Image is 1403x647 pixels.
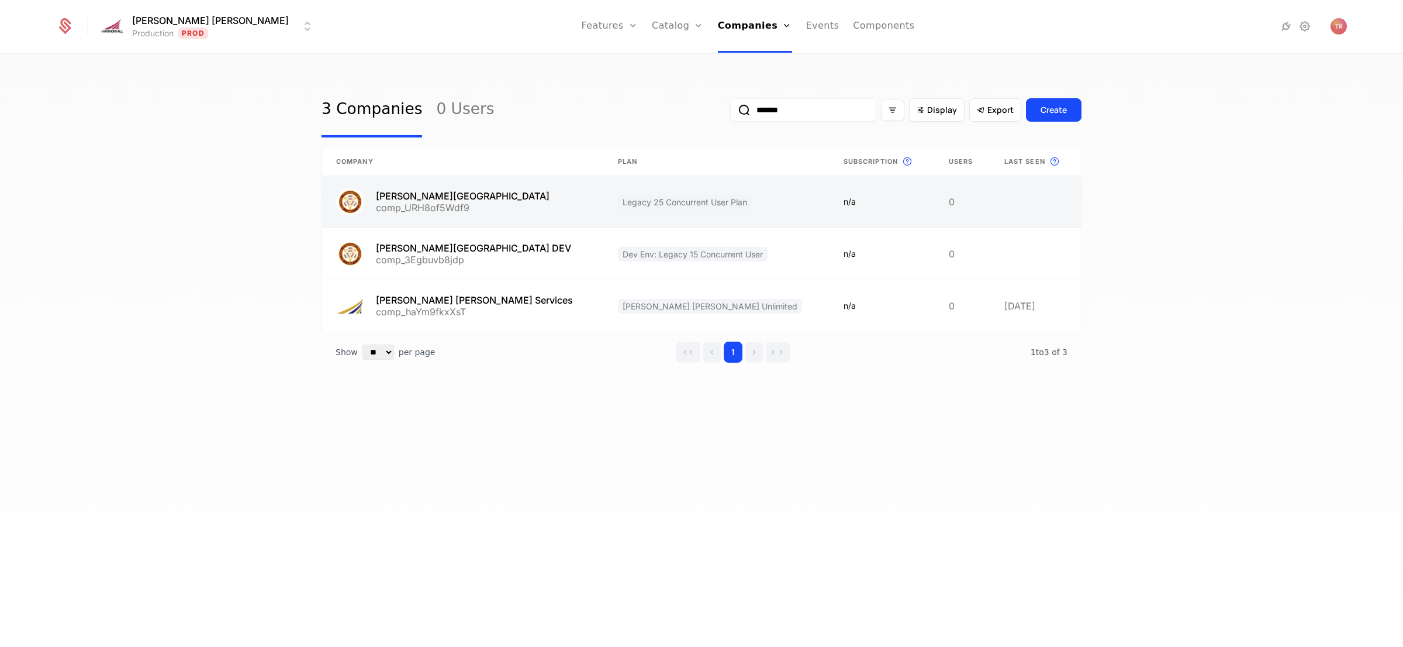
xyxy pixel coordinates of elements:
div: Production [132,27,174,39]
button: Go to next page [745,342,763,363]
a: Integrations [1279,19,1293,33]
div: Create [1041,104,1067,116]
span: Subscription [844,157,898,167]
button: Create [1026,98,1081,122]
th: Plan [604,147,830,176]
span: Prod [178,27,208,39]
span: 3 [1031,347,1067,357]
span: Display [927,104,957,116]
button: Go to page 1 [724,342,742,363]
button: Go to first page [676,342,700,363]
button: Select environment [102,13,315,39]
button: Open user button [1331,18,1347,35]
button: Display [909,98,965,122]
a: Settings [1298,19,1312,33]
button: Go to last page [766,342,790,363]
a: 0 Users [436,82,494,137]
div: Page navigation [676,342,790,363]
th: Users [935,147,990,176]
div: Table pagination [322,332,1081,372]
span: per page [399,346,436,358]
span: Last seen [1004,157,1045,167]
span: [PERSON_NAME] [PERSON_NAME] [132,13,289,27]
th: Company [322,147,604,176]
img: Tim Reilly [1331,18,1347,35]
button: Export [969,98,1021,122]
a: 3 Companies [322,82,422,137]
span: Export [987,104,1014,116]
button: Filter options [881,99,904,121]
img: Hannon Hill [98,17,126,35]
select: Select page size [362,345,394,360]
span: 1 to 3 of [1031,347,1062,357]
button: Go to previous page [703,342,721,363]
span: Show [336,346,358,358]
